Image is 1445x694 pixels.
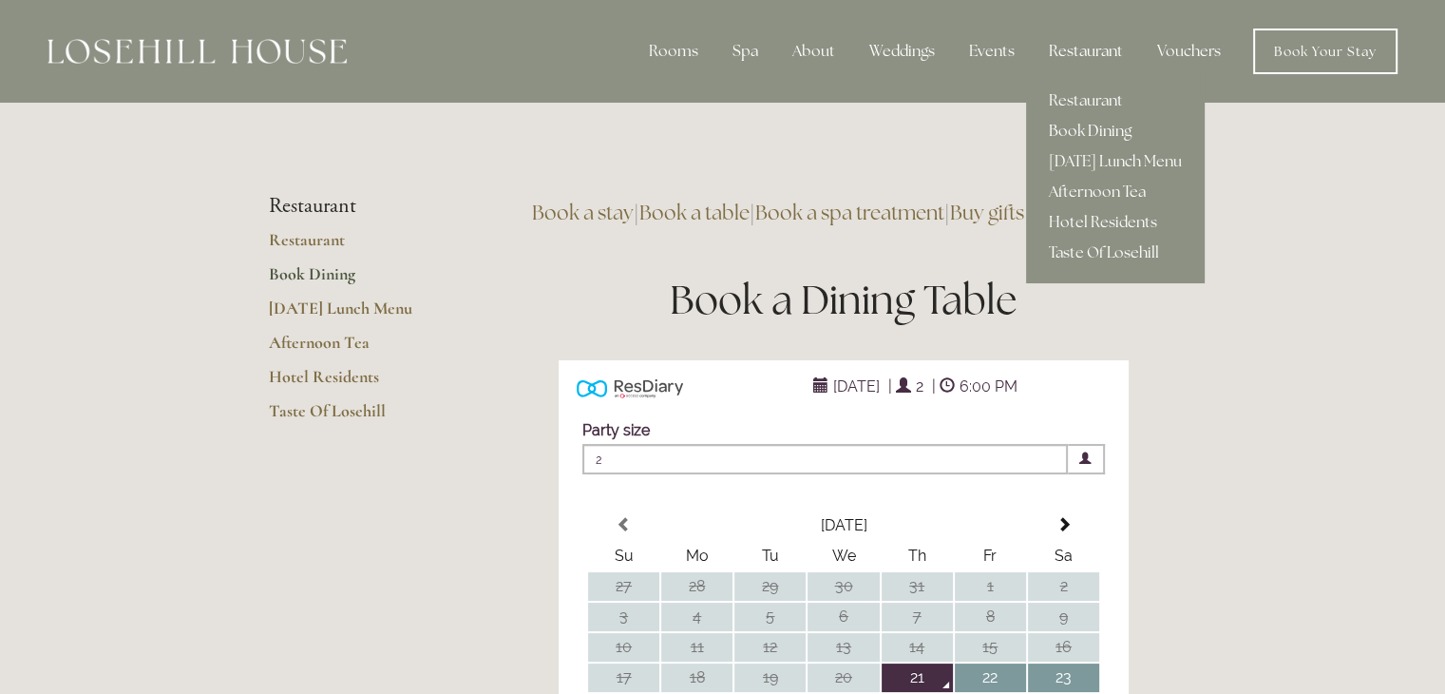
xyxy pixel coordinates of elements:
div: Restaurant [1034,32,1138,70]
th: Select Month [661,511,1026,540]
th: Mo [661,542,732,570]
a: Hotel Residents [1026,207,1205,238]
th: Su [588,542,659,570]
a: Book Dining [269,263,450,298]
span: 2 [911,373,928,400]
a: Afternoon Tea [269,332,450,366]
td: 12 [734,633,806,662]
td: 21 [882,664,953,692]
td: 29 [734,572,806,601]
span: | [888,377,892,395]
td: 15 [955,633,1026,662]
a: Afternoon Tea [1026,177,1205,207]
td: 10 [588,633,659,662]
td: 31 [882,572,953,601]
a: [DATE] Lunch Menu [1026,146,1205,177]
span: [DATE] [828,373,884,400]
td: 6 [808,603,879,631]
div: About [777,32,850,70]
td: 5 [734,603,806,631]
th: Th [882,542,953,570]
td: 2 [1028,572,1099,601]
th: We [808,542,879,570]
td: 22 [955,664,1026,692]
h3: | | | [511,194,1177,232]
td: 3 [588,603,659,631]
a: Taste Of Losehill [269,400,450,434]
h1: Book a Dining Table [511,272,1177,328]
th: Fr [955,542,1026,570]
a: Book a spa treatment [755,200,944,225]
li: Restaurant [269,194,450,219]
div: Rooms [634,32,713,70]
a: [DATE] Lunch Menu [269,298,450,332]
a: Vouchers [1142,32,1236,70]
a: Restaurant [1026,86,1205,116]
span: Next Month [1055,517,1071,532]
a: Taste Of Losehill [1026,238,1205,268]
td: 14 [882,633,953,662]
th: Tu [734,542,806,570]
td: 11 [661,633,732,662]
td: 13 [808,633,879,662]
a: Buy gifts & experiences [950,200,1156,225]
td: 9 [1028,603,1099,631]
td: 18 [661,664,732,692]
img: Losehill House [48,39,347,64]
a: Restaurant [269,229,450,263]
div: Spa [717,32,773,70]
a: Book a stay [532,200,634,225]
a: Book Your Stay [1253,29,1397,74]
label: Party size [582,421,650,439]
img: Powered by ResDiary [577,375,683,402]
span: 6:00 PM [955,373,1022,400]
td: 28 [661,572,732,601]
th: Sa [1028,542,1099,570]
td: 17 [588,664,659,692]
td: 27 [588,572,659,601]
td: 7 [882,603,953,631]
td: 1 [955,572,1026,601]
span: 2 [582,444,1068,474]
span: | [932,377,936,395]
div: Weddings [854,32,950,70]
a: Book Dining [1026,116,1205,146]
td: 30 [808,572,879,601]
div: Events [954,32,1030,70]
a: Hotel Residents [269,366,450,400]
span: Previous Month [617,517,632,532]
td: 19 [734,664,806,692]
a: Book a table [639,200,750,225]
td: 20 [808,664,879,692]
td: 4 [661,603,732,631]
td: 8 [955,603,1026,631]
td: 23 [1028,664,1099,692]
td: 16 [1028,633,1099,662]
